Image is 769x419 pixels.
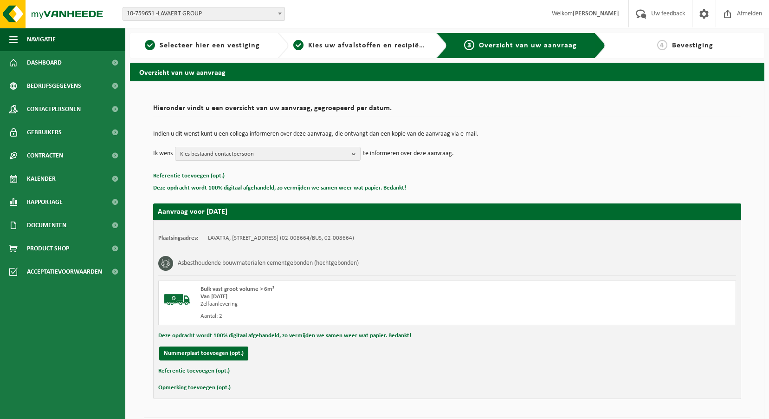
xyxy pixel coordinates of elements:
[153,105,741,117] h2: Hieronder vindt u een overzicht van uw aanvraag, gegroepeerd per datum.
[464,40,474,50] span: 3
[160,42,260,49] span: Selecteer hier een vestiging
[159,347,248,360] button: Nummerplaat toevoegen (opt.)
[153,182,406,194] button: Deze opdracht wordt 100% digitaal afgehandeld, zo vermijden we samen weer wat papier. Bedankt!
[27,51,62,74] span: Dashboard
[175,147,361,161] button: Kies bestaand contactpersoon
[27,190,63,214] span: Rapportage
[153,147,173,161] p: Ik wens
[293,40,304,50] span: 2
[158,208,227,216] strong: Aanvraag voor [DATE]
[27,74,81,98] span: Bedrijfsgegevens
[363,147,454,161] p: te informeren over deze aanvraag.
[27,28,56,51] span: Navigatie
[27,98,81,121] span: Contactpersonen
[153,131,741,137] p: Indien u dit wenst kunt u een collega informeren over deze aanvraag, die ontvangt dan een kopie v...
[27,167,56,190] span: Kalender
[158,330,411,342] button: Deze opdracht wordt 100% digitaal afgehandeld, zo vermijden we samen weer wat papier. Bedankt!
[27,144,63,167] span: Contracten
[27,214,66,237] span: Documenten
[479,42,577,49] span: Overzicht van uw aanvraag
[208,235,354,242] td: LAVATRA, [STREET_ADDRESS] (02-008664/BUS, 02-008664)
[200,301,485,308] div: Zelfaanlevering
[672,42,713,49] span: Bevestiging
[657,40,667,50] span: 4
[27,260,102,283] span: Acceptatievoorwaarden
[158,365,230,377] button: Referentie toevoegen (opt.)
[200,294,227,300] strong: Van [DATE]
[573,10,619,17] strong: [PERSON_NAME]
[178,256,359,271] h3: Asbesthoudende bouwmaterialen cementgebonden (hechtgebonden)
[27,121,62,144] span: Gebruikers
[158,235,199,241] strong: Plaatsingsadres:
[293,40,429,51] a: 2Kies uw afvalstoffen en recipiënten
[163,286,191,314] img: BL-SO-LV.png
[27,237,69,260] span: Product Shop
[130,63,764,81] h2: Overzicht van uw aanvraag
[308,42,436,49] span: Kies uw afvalstoffen en recipiënten
[200,286,274,292] span: Bulk vast groot volume > 6m³
[123,7,285,21] span: 10-759651 - LAVAERT GROUP
[145,40,155,50] span: 1
[135,40,270,51] a: 1Selecteer hier een vestiging
[123,7,284,20] span: 10-759651 - LAVAERT GROUP
[127,10,158,17] tcxspan: Call 10-759651 - via 3CX
[180,147,348,161] span: Kies bestaand contactpersoon
[200,313,485,320] div: Aantal: 2
[153,170,225,182] button: Referentie toevoegen (opt.)
[158,382,231,394] button: Opmerking toevoegen (opt.)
